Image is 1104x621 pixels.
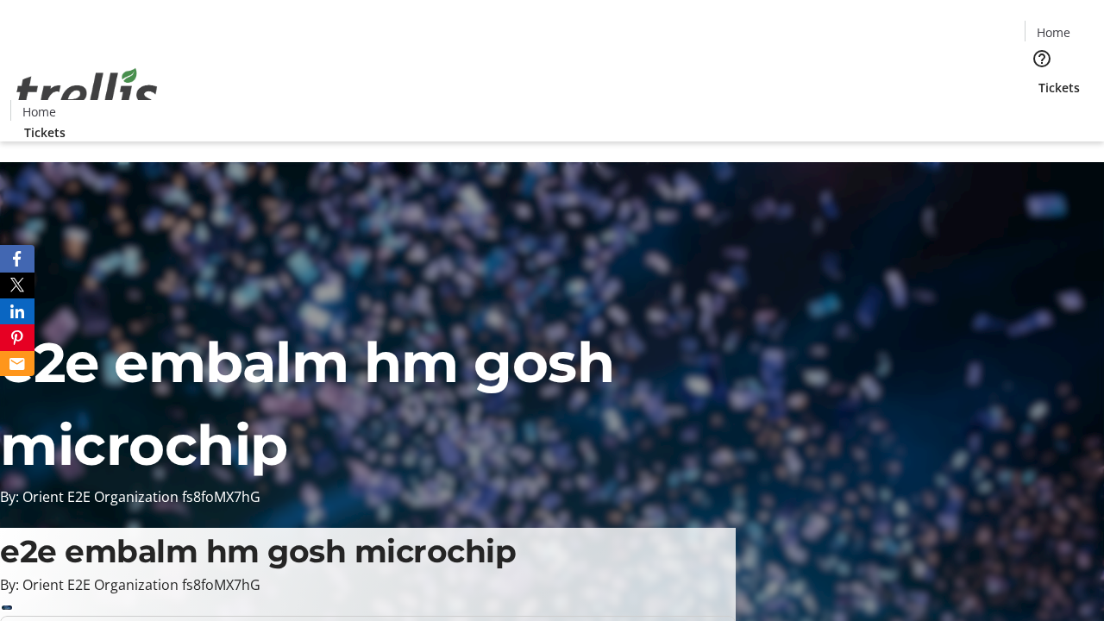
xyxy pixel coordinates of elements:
[1025,41,1059,76] button: Help
[10,123,79,141] a: Tickets
[1025,78,1094,97] a: Tickets
[11,103,66,121] a: Home
[22,103,56,121] span: Home
[1037,23,1070,41] span: Home
[10,49,164,135] img: Orient E2E Organization fs8foMX7hG's Logo
[1038,78,1080,97] span: Tickets
[24,123,66,141] span: Tickets
[1025,97,1059,131] button: Cart
[1026,23,1081,41] a: Home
